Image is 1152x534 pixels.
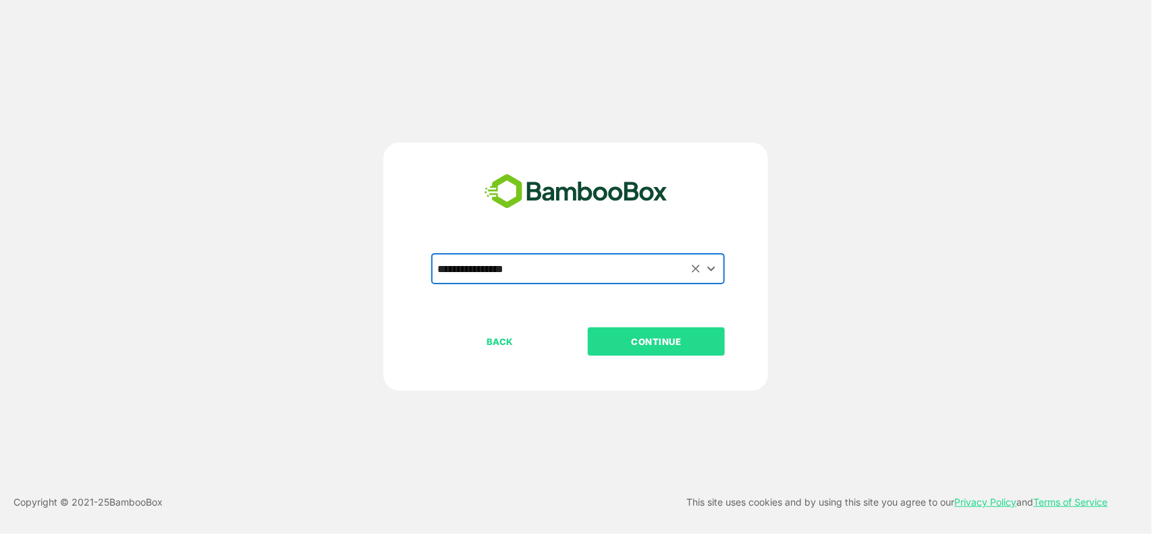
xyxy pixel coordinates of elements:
[431,327,568,356] button: BACK
[589,334,724,349] p: CONTINUE
[13,494,163,510] p: Copyright © 2021- 25 BambooBox
[588,327,725,356] button: CONTINUE
[688,261,703,276] button: Clear
[702,259,720,277] button: Open
[433,334,568,349] p: BACK
[477,169,675,214] img: bamboobox
[687,494,1108,510] p: This site uses cookies and by using this site you agree to our and
[1034,496,1108,508] a: Terms of Service
[955,496,1017,508] a: Privacy Policy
